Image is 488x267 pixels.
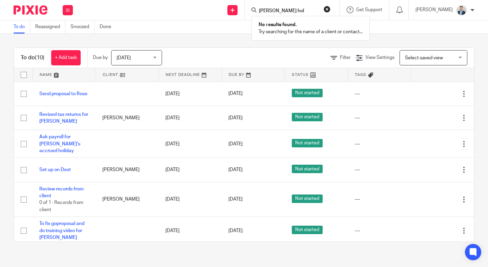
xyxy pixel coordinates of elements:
[96,158,159,182] td: [PERSON_NAME]
[159,130,222,158] td: [DATE]
[258,8,319,14] input: Search
[292,89,323,97] span: Not started
[355,73,366,77] span: Tags
[292,194,323,203] span: Not started
[117,56,131,60] span: [DATE]
[14,5,47,15] img: Pixie
[96,182,159,217] td: [PERSON_NAME]
[35,55,44,60] span: (10)
[340,55,351,60] span: Filter
[70,20,95,34] a: Snoozed
[39,112,88,124] a: Revised tax returns for [PERSON_NAME]
[39,91,87,96] a: Send proposal to Rose
[355,115,404,121] div: ---
[292,113,323,121] span: Not started
[456,5,467,16] img: LinkedIn%20Profile.jpeg
[39,135,80,153] a: Ask payroll for [PERSON_NAME]'s accrued holiday
[159,158,222,182] td: [DATE]
[159,106,222,130] td: [DATE]
[356,7,382,12] span: Get Support
[292,165,323,173] span: Not started
[292,226,323,234] span: Not started
[14,20,30,34] a: To do
[355,141,404,147] div: ---
[93,54,108,61] p: Due by
[159,217,222,245] td: [DATE]
[35,20,65,34] a: Reassigned
[355,227,404,234] div: ---
[355,166,404,173] div: ---
[365,55,394,60] span: View Settings
[355,90,404,97] div: ---
[228,142,243,146] span: [DATE]
[405,56,443,60] span: Select saved view
[39,221,84,240] a: To fix goproposal and do training video for [PERSON_NAME]
[159,82,222,106] td: [DATE]
[355,196,404,203] div: ---
[228,91,243,96] span: [DATE]
[51,50,81,65] a: + Add task
[39,187,84,198] a: Review records from client
[159,182,222,217] td: [DATE]
[228,197,243,202] span: [DATE]
[21,54,44,61] h1: To do
[415,6,453,13] p: [PERSON_NAME]
[228,167,243,172] span: [DATE]
[39,201,83,212] span: 0 of 1 · Records from client
[228,228,243,233] span: [DATE]
[292,139,323,147] span: Not started
[100,20,116,34] a: Done
[96,106,159,130] td: [PERSON_NAME]
[39,167,71,172] a: Set up on Dext
[324,6,330,13] button: Clear
[228,116,243,120] span: [DATE]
